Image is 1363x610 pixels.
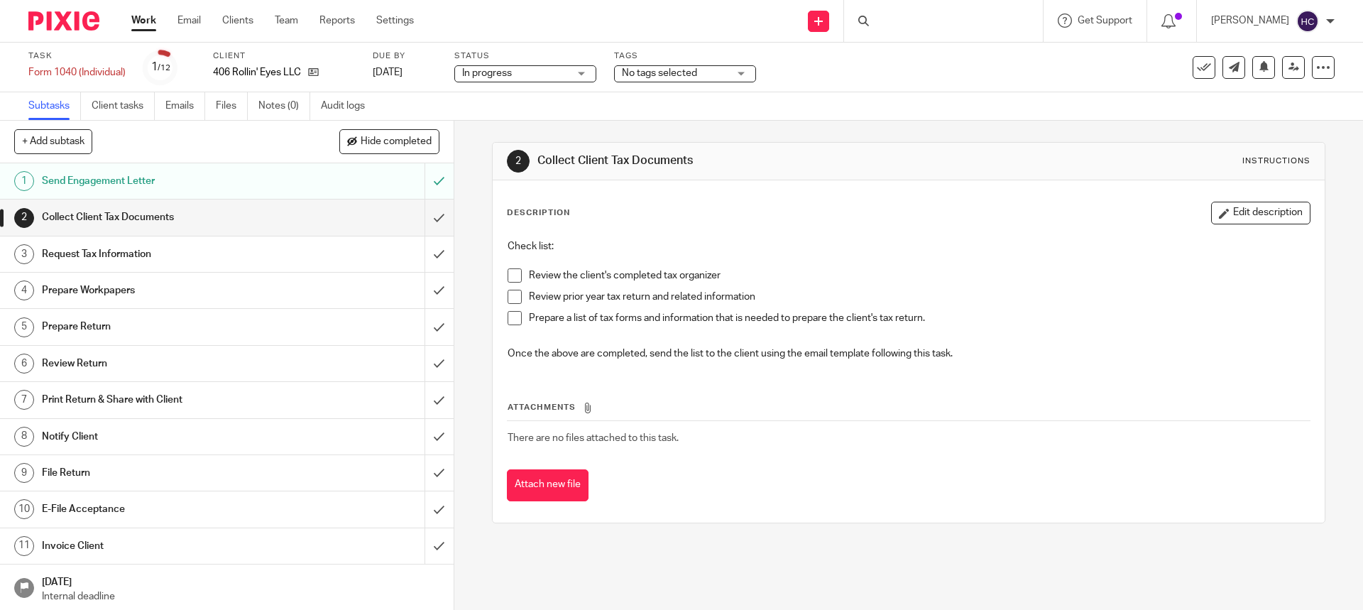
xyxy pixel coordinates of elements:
[14,244,34,264] div: 3
[213,50,355,62] label: Client
[373,50,437,62] label: Due by
[614,50,756,62] label: Tags
[1242,156,1310,167] div: Instructions
[42,280,288,301] h1: Prepare Workpapers
[14,317,34,337] div: 5
[42,389,288,410] h1: Print Return & Share with Client
[158,64,170,72] small: /12
[92,92,155,120] a: Client tasks
[14,390,34,410] div: 7
[14,499,34,519] div: 10
[42,589,439,604] p: Internal deadline
[177,13,201,28] a: Email
[508,433,679,443] span: There are no files attached to this task.
[42,426,288,447] h1: Notify Client
[28,65,126,80] div: Form 1040 (Individual)
[529,311,1309,325] p: Prepare a list of tax forms and information that is needed to prepare the client's tax return.
[42,353,288,374] h1: Review Return
[14,281,34,300] div: 4
[529,290,1309,304] p: Review prior year tax return and related information
[1296,10,1319,33] img: svg%3E
[1211,13,1289,28] p: [PERSON_NAME]
[507,150,530,173] div: 2
[622,68,697,78] span: No tags selected
[508,347,1309,361] p: Once the above are completed, send the list to the client using the email template following this...
[213,65,301,80] p: 406 Rollin' Eyes LLC
[28,92,81,120] a: Subtasks
[373,67,403,77] span: [DATE]
[222,13,253,28] a: Clients
[319,13,355,28] a: Reports
[361,136,432,148] span: Hide completed
[507,207,570,219] p: Description
[42,499,288,520] h1: E-File Acceptance
[376,13,414,28] a: Settings
[462,68,512,78] span: In progress
[275,13,298,28] a: Team
[42,535,288,557] h1: Invoice Client
[165,92,205,120] a: Emails
[507,469,589,501] button: Attach new file
[508,239,1309,254] p: Check list:
[14,463,34,483] div: 9
[14,427,34,447] div: 8
[42,316,288,337] h1: Prepare Return
[28,11,99,31] img: Pixie
[1078,16,1132,26] span: Get Support
[42,462,288,484] h1: File Return
[42,207,288,228] h1: Collect Client Tax Documents
[42,170,288,192] h1: Send Engagement Letter
[131,13,156,28] a: Work
[258,92,310,120] a: Notes (0)
[42,244,288,265] h1: Request Tax Information
[529,268,1309,283] p: Review the client's completed tax organizer
[14,536,34,556] div: 11
[321,92,376,120] a: Audit logs
[14,354,34,374] div: 6
[454,50,596,62] label: Status
[537,153,939,168] h1: Collect Client Tax Documents
[151,59,170,75] div: 1
[14,129,92,153] button: + Add subtask
[508,403,576,411] span: Attachments
[1211,202,1310,224] button: Edit description
[339,129,439,153] button: Hide completed
[14,171,34,191] div: 1
[42,572,439,589] h1: [DATE]
[216,92,248,120] a: Files
[14,208,34,228] div: 2
[28,50,126,62] label: Task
